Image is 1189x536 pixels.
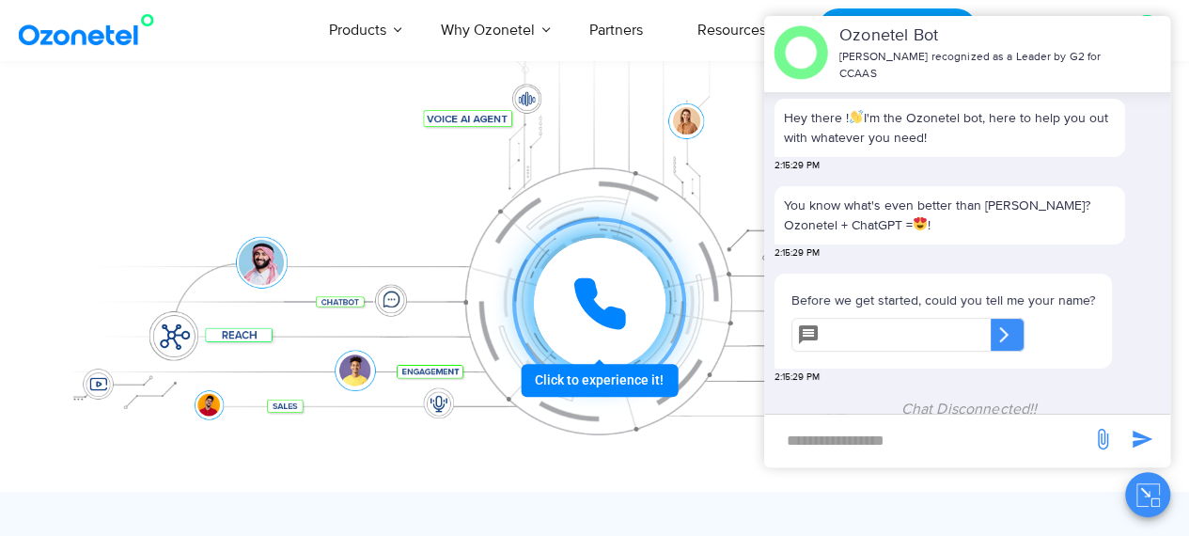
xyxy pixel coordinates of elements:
[839,49,1109,83] p: [PERSON_NAME] recognized as a Leader by G2 for CCAAS
[774,246,820,260] span: 2:15:29 PM
[1125,472,1170,517] button: Close chat
[1084,420,1121,458] span: send message
[850,110,863,123] img: 👋
[791,291,1095,310] p: Before we get started, could you tell me your name?
[1111,46,1126,61] span: end chat or minimize
[914,217,927,230] img: 😍
[774,370,820,385] span: 2:15:29 PM
[774,424,1082,458] div: new-msg-input
[774,159,820,173] span: 2:15:29 PM
[901,400,1038,418] span: Chat Disconnected!!
[774,25,828,80] img: header
[817,8,978,53] a: Request a Demo
[784,108,1116,148] p: Hey there ! I'm the Ozonetel bot, here to help you out with whatever you need!
[1123,420,1161,458] span: send message
[839,24,1109,49] p: Ozonetel Bot
[784,196,1116,235] p: You know what's even better than [PERSON_NAME]? Ozonetel + ChatGPT = !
